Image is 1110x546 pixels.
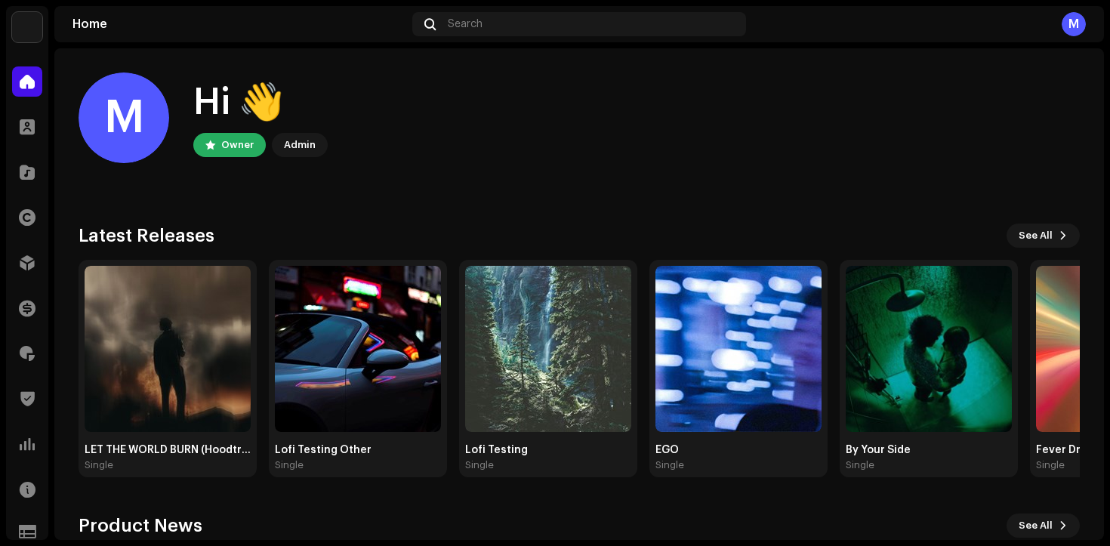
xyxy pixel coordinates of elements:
div: LET THE WORLD BURN (Hoodtrap / Mylancore Remix) [85,444,251,456]
span: See All [1019,511,1053,541]
img: ef1288a2-c0d8-4e25-8658-e38b5bcc5627 [275,266,441,432]
img: 30b22928-1cbb-449b-a37d-57c53237aa36 [655,266,822,432]
img: d32ebeb1-64e5-45c7-a9c0-e8d0c8ad5446 [85,266,251,432]
div: Owner [221,136,254,154]
div: Single [465,459,494,471]
div: Lofi Testing Other [275,444,441,456]
img: 8ebf7809-da8a-48e4-bf75-caf9c3ceb90a [846,266,1012,432]
img: 0a27ae49-a3ef-46d0-802e-d5a9711f0058 [12,12,42,42]
div: M [79,72,169,163]
div: Home [72,18,406,30]
button: See All [1007,514,1080,538]
span: Search [448,18,483,30]
h3: Latest Releases [79,224,214,248]
div: Single [655,459,684,471]
div: Admin [284,136,316,154]
div: Lofi Testing [465,444,631,456]
div: Single [85,459,113,471]
div: EGO [655,444,822,456]
div: Hi 👋 [193,79,328,127]
div: M [1062,12,1086,36]
img: d6331e5a-0820-40e0-8156-b25c1974486f [465,266,631,432]
button: See All [1007,224,1080,248]
h3: Product News [79,514,202,538]
div: By Your Side [846,444,1012,456]
div: Single [275,459,304,471]
span: See All [1019,221,1053,251]
div: Single [846,459,874,471]
div: Single [1036,459,1065,471]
